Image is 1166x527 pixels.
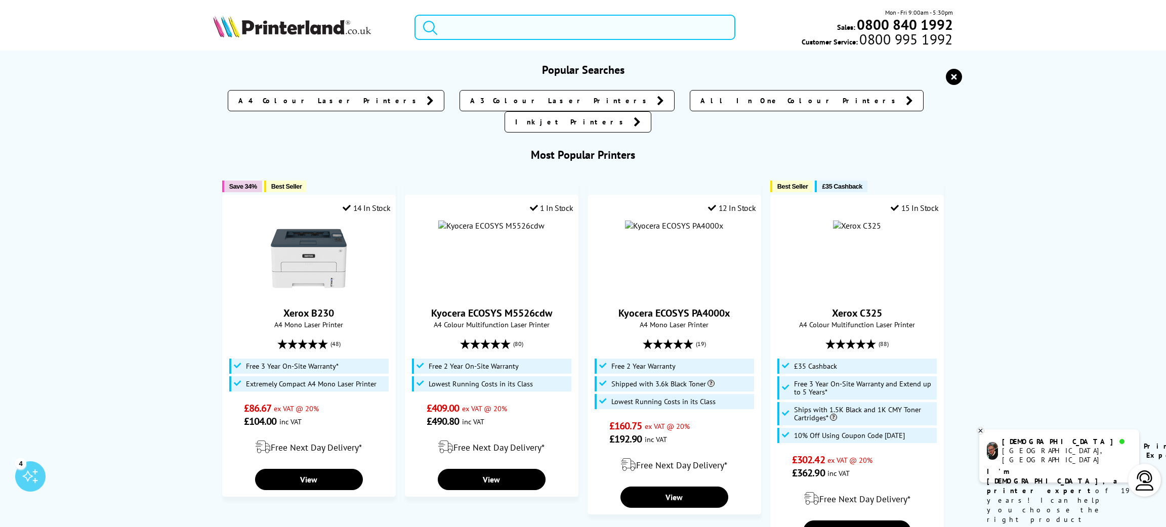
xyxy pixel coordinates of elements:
span: Extremely Compact A4 Mono Laser Printer [246,380,377,388]
a: All In One Colour Printers [690,90,924,111]
span: inc VAT [279,417,302,426]
span: Free 2 Year Warranty [611,362,676,370]
div: [DEMOGRAPHIC_DATA] [1002,437,1131,446]
img: Kyocera ECOSYS PA4000x [625,221,723,231]
span: Best Seller [271,183,302,190]
button: Save 34% [222,181,262,192]
div: 14 In Stock [343,203,390,213]
span: inc VAT [827,468,850,478]
span: All In One Colour Printers [700,96,901,106]
span: £490.80 [427,415,460,428]
img: Printerland Logo [213,15,371,37]
span: £86.67 [244,402,272,415]
span: Sales: [837,22,855,32]
span: Mon - Fri 9:00am - 5:30pm [885,8,953,17]
span: ex VAT @ 20% [274,404,319,413]
span: (19) [696,334,706,354]
button: Best Seller [770,181,813,192]
span: Save 34% [229,183,257,190]
span: A4 Colour Laser Printers [238,96,422,106]
div: 15 In Stock [891,203,938,213]
span: Free 3 Year On-Site Warranty* [246,362,339,370]
b: I'm [DEMOGRAPHIC_DATA], a printer expert [987,467,1120,495]
a: 0800 840 1992 [855,20,953,29]
span: Lowest Running Costs in its Class [429,380,533,388]
a: View [620,487,728,508]
a: A4 Colour Laser Printers [228,90,444,111]
span: Best Seller [777,183,808,190]
a: Kyocera ECOSYS PA4000x [618,306,730,320]
span: A4 Mono Laser Printer [228,320,391,329]
img: Xerox B230 [271,221,347,296]
span: ex VAT @ 20% [462,404,507,413]
span: Free 2 Year On-Site Warranty [429,362,519,370]
div: modal_delivery [410,433,573,461]
span: £362.90 [792,466,825,479]
p: of 19 years! I can help you choose the right product [987,467,1132,524]
h3: Most Popular Printers [213,148,953,162]
span: inc VAT [645,434,667,444]
span: A4 Colour Multifunction Laser Printer [410,320,573,329]
a: Xerox B230 [271,288,347,298]
div: [GEOGRAPHIC_DATA], [GEOGRAPHIC_DATA] [1002,446,1131,464]
img: user-headset-light.svg [1135,470,1155,491]
img: chris-livechat.png [987,442,998,460]
a: Xerox C325 [832,306,882,320]
span: ex VAT @ 20% [645,421,690,431]
a: Printerland Logo [213,15,402,39]
span: inc VAT [462,417,484,426]
span: £35 Cashback [822,183,862,190]
span: £192.90 [609,432,642,446]
h3: Popular Searches [213,63,953,77]
span: A4 Colour Multifunction Laser Printer [776,320,939,329]
a: Kyocera ECOSYS M5526cdw [431,306,552,320]
div: modal_delivery [593,451,756,479]
div: modal_delivery [776,485,939,513]
span: 0800 995 1992 [858,34,952,44]
a: A3 Colour Laser Printers [460,90,675,111]
a: Inkjet Printers [505,111,651,133]
img: Kyocera ECOSYS M5526cdw [438,221,545,231]
a: View [255,469,363,490]
span: £160.75 [609,419,642,432]
span: £104.00 [244,415,277,428]
span: A4 Mono Laser Printer [593,320,756,329]
input: Search product or brand [414,15,735,40]
a: Xerox B230 [283,306,334,320]
div: 1 In Stock [530,203,573,213]
span: (48) [330,334,341,354]
span: (88) [879,334,889,354]
div: 4 [15,458,26,469]
span: Inkjet Printers [515,117,629,127]
button: Best Seller [264,181,307,192]
span: 10% Off Using Coupon Code [DATE] [794,431,905,440]
span: £409.00 [427,402,460,415]
div: modal_delivery [228,433,391,461]
span: Shipped with 3.6k Black Toner [611,380,715,388]
span: £35 Cashback [794,362,837,370]
div: 12 In Stock [708,203,756,213]
span: Lowest Running Costs in its Class [611,398,716,406]
span: (80) [513,334,523,354]
span: ex VAT @ 20% [827,455,872,465]
b: 0800 840 1992 [857,15,953,34]
span: £302.42 [792,453,825,466]
span: Free 3 Year On-Site Warranty and Extend up to 5 Years* [794,380,934,396]
span: Customer Service: [802,34,952,47]
a: View [438,469,546,490]
img: Xerox C325 [833,221,881,231]
button: £35 Cashback [815,181,867,192]
span: Ships with 1.5K Black and 1K CMY Toner Cartridges* [794,406,934,422]
span: A3 Colour Laser Printers [470,96,652,106]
